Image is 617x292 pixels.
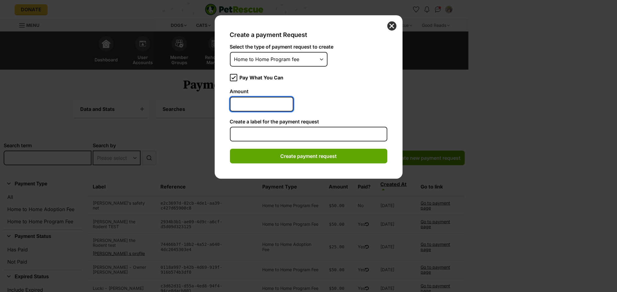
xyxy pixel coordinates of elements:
span: Pay What You Can [240,74,284,81]
label: Create a label for the payment request [230,119,387,124]
span: Create a payment Request [230,31,307,38]
label: Amount [230,89,387,94]
label: Select the type of payment request to create [230,44,387,49]
fieldset: Create a payment Request [230,31,387,141]
button: Create payment request [230,149,387,163]
button: close [387,21,396,31]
